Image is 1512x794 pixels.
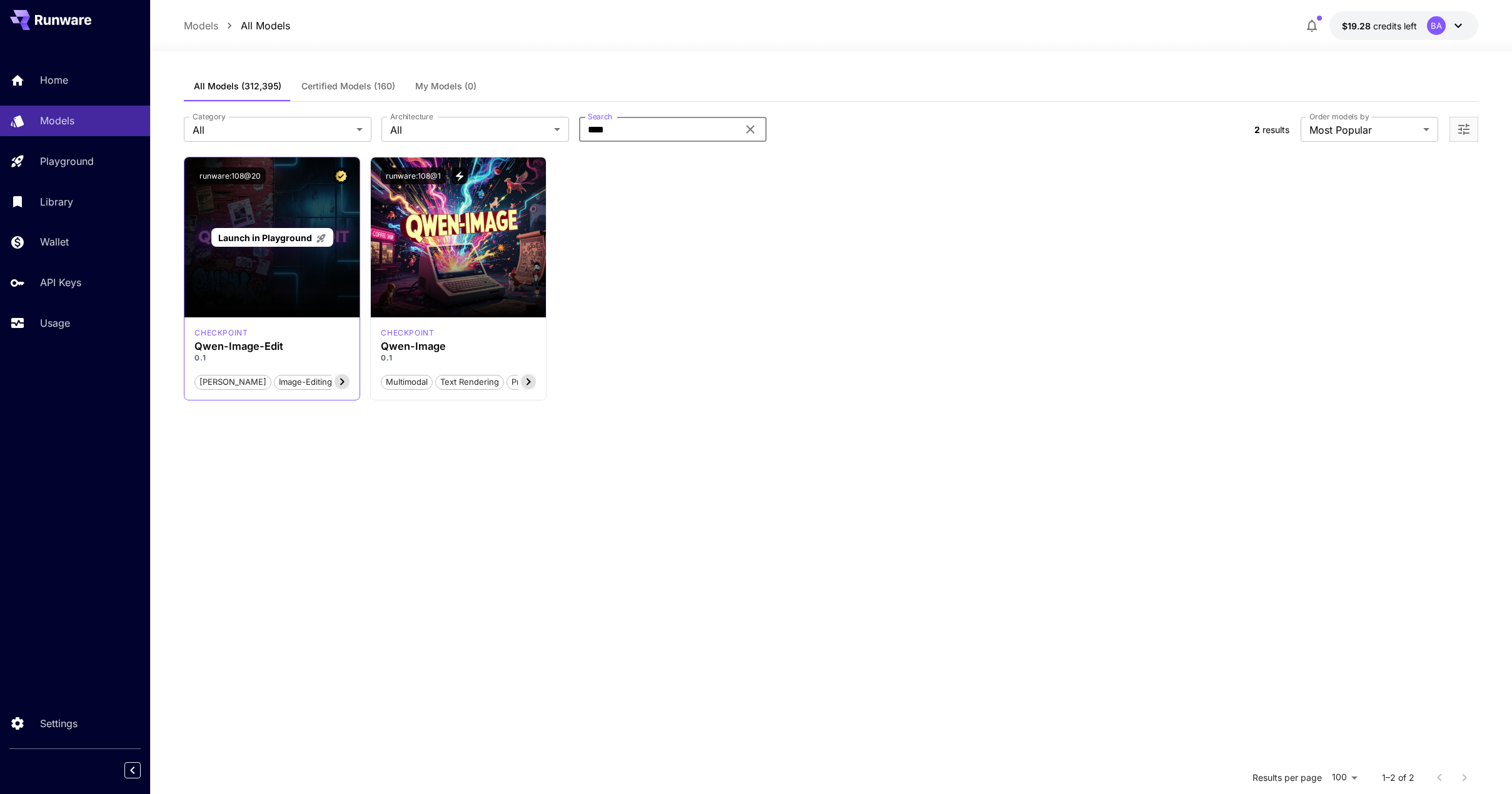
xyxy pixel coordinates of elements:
p: Results per page [1252,772,1322,784]
button: runware:108@1 [381,167,446,184]
div: Collapse sidebar [134,759,150,782]
span: My Models (0) [415,81,476,92]
span: All Models (312,395) [194,81,281,92]
button: Certified Model – Vetted for best performance and includes a commercial license. [333,167,350,184]
div: BA [1427,16,1446,35]
span: image-editing [275,376,336,389]
label: Search [588,111,612,122]
button: runware:108@20 [194,167,266,184]
button: [PERSON_NAME] [194,374,271,390]
p: Home [40,72,68,87]
span: Precise text [507,376,563,389]
p: Wallet [40,234,69,249]
button: image-editing [274,374,337,390]
span: Certified Models (160) [301,81,395,92]
button: Collapse sidebar [124,762,141,778]
label: Category [193,111,226,122]
p: Usage [40,315,70,330]
span: Multimodal [381,376,432,389]
label: Architecture [390,111,433,122]
a: Launch in Playground [211,228,333,247]
span: All [193,122,351,137]
p: 1–2 of 2 [1382,772,1414,784]
label: Order models by [1309,111,1369,122]
button: $19.2836BA [1329,11,1478,40]
span: $19.28 [1342,21,1373,31]
p: checkpoint [194,327,248,339]
nav: breadcrumb [184,18,290,33]
span: results [1263,124,1289,135]
span: Launch in Playground [218,232,312,243]
div: Qwen Image [381,327,434,339]
p: 0.1 [381,352,536,364]
button: Multimodal [381,374,433,390]
p: Models [40,113,74,128]
span: Text rendering [436,376,503,389]
p: 0.1 [194,352,350,364]
div: 100 [1327,768,1362,787]
p: Playground [40,154,94,169]
span: All [390,122,549,137]
p: API Keys [40,275,81,290]
a: All Models [241,18,290,33]
span: credits left [1373,21,1417,31]
span: [PERSON_NAME] [195,376,271,389]
a: Models [184,18,218,33]
span: Most Popular [1309,122,1418,137]
p: Library [40,194,73,209]
button: View trigger words [451,167,468,184]
button: Open more filters [1456,122,1471,137]
button: Text rendering [435,374,504,390]
p: checkpoint [381,327,434,339]
h3: Qwen-Image-Edit [194,340,350,352]
span: 2 [1254,124,1260,135]
p: Settings [40,716,78,731]
div: qwen_image_edit [194,327,248,339]
h3: Qwen-Image [381,340,536,352]
button: Precise text [507,374,564,390]
div: $19.2836 [1342,19,1417,32]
